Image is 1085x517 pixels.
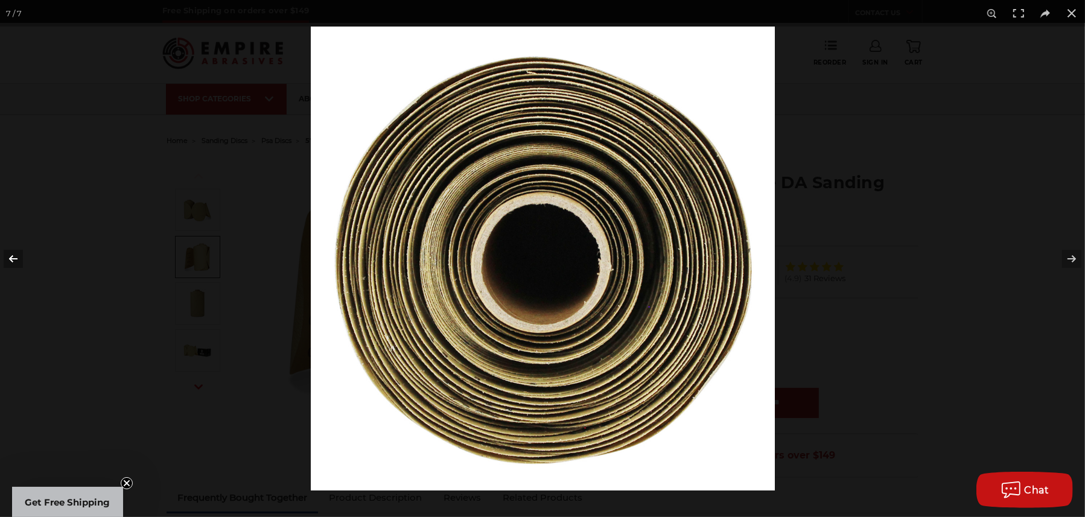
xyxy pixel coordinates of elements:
[1043,229,1085,289] button: Next (arrow right)
[1025,484,1049,496] span: Chat
[25,496,110,508] span: Get Free Shipping
[121,477,133,489] button: Close teaser
[12,487,123,517] div: Get Free ShippingClose teaser
[311,27,775,490] img: gold-psa-sanding-discs-roll-top__07941.1670429742.jpg
[976,472,1073,508] button: Chat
